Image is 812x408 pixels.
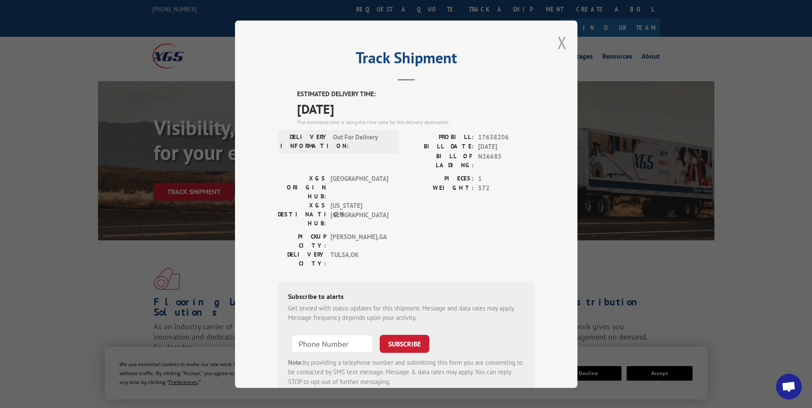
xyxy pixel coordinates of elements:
span: TULSA , OK [330,250,388,268]
div: Subscribe to alerts [288,291,524,303]
input: Phone Number [291,334,373,352]
span: [GEOGRAPHIC_DATA] [330,174,388,201]
span: 17638206 [478,132,535,142]
div: Get texted with status updates for this shipment. Message and data rates may apply. Message frequ... [288,303,524,322]
div: by providing a telephone number and submitting this form you are consenting to be contacted by SM... [288,358,524,387]
label: WEIGHT: [406,183,474,193]
label: PROBILL: [406,132,474,142]
span: 572 [478,183,535,193]
label: PIECES: [406,174,474,183]
span: Out For Delivery [333,132,391,150]
strong: Note: [288,358,303,366]
label: XGS ORIGIN HUB: [278,174,326,201]
button: SUBSCRIBE [380,334,429,352]
span: 1 [478,174,535,183]
label: BILL OF LADING: [406,151,474,169]
label: XGS DESTINATION HUB: [278,201,326,228]
label: DELIVERY INFORMATION: [280,132,329,150]
div: The estimated time is using the time zone for the delivery destination. [297,118,535,126]
label: DELIVERY CITY: [278,250,326,268]
div: Open chat [776,374,802,399]
span: [PERSON_NAME] , GA [330,232,388,250]
span: [DATE] [478,142,535,152]
span: [US_STATE][GEOGRAPHIC_DATA] [330,201,388,228]
label: ESTIMATED DELIVERY TIME: [297,89,535,99]
label: PICKUP CITY: [278,232,326,250]
h2: Track Shipment [278,52,535,68]
span: N26685 [478,151,535,169]
label: BILL DATE: [406,142,474,152]
button: Close modal [557,31,567,54]
span: [DATE] [297,99,535,118]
